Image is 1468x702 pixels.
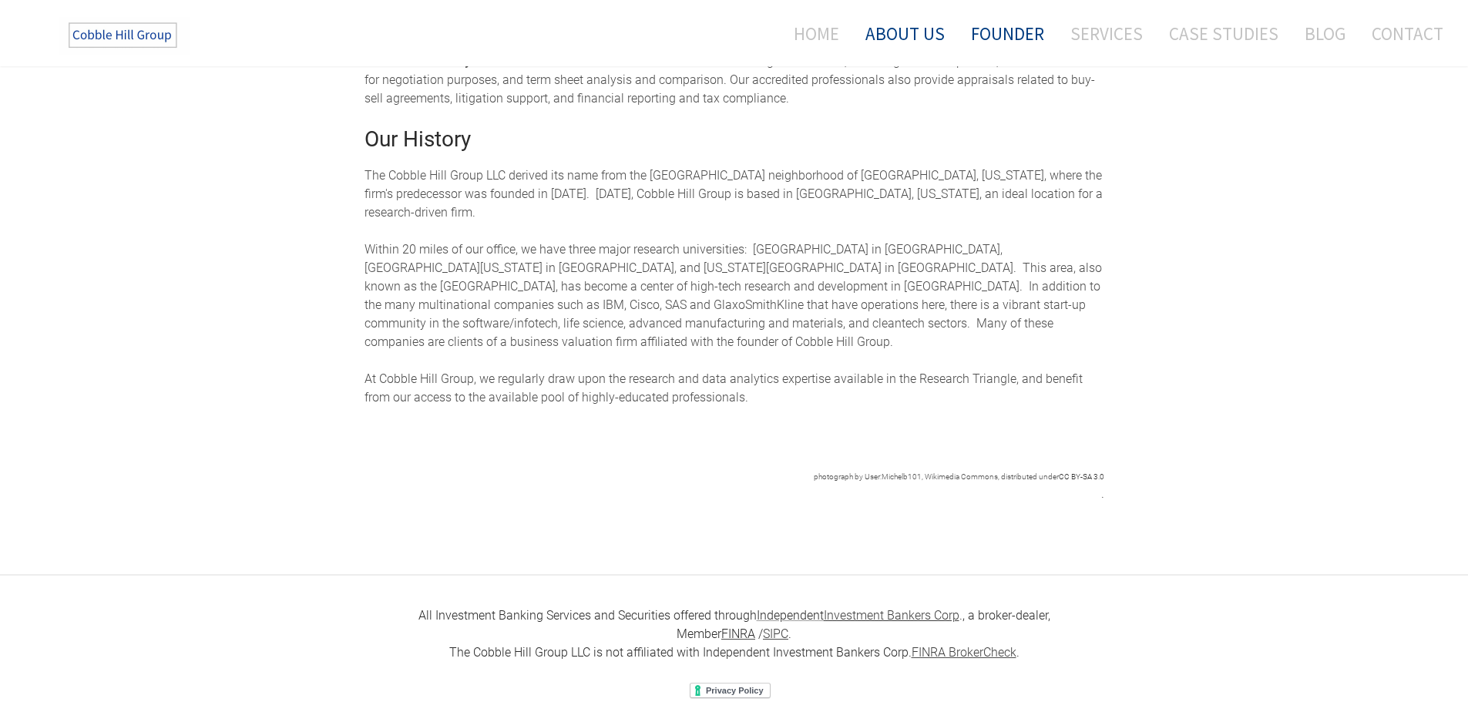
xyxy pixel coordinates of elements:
font: photograph by User:Michelb101, Wikimedia Commons, distributed under [814,472,1104,481]
u: Investment Bankers Corp [824,608,959,623]
div: . [364,466,1104,503]
a: Contact [1360,13,1443,54]
font: . [824,608,962,623]
a: Home [771,13,851,54]
a: IndependentInvestment Bankers Corp. [757,608,962,623]
a: Blog [1293,13,1357,54]
font: . [788,626,791,641]
a: About Us [854,13,956,54]
img: The Cobble Hill Group LLC [59,16,190,55]
font: , a broker-dealer, ​Member [677,608,1050,641]
a: FINRA BrokerCheck [912,645,1016,660]
font: . [1016,645,1020,660]
a: Founder [959,13,1056,54]
a: FINRA [721,626,755,641]
div: The Cobble Hill Group LLC derived its name from the [GEOGRAPHIC_DATA] neighborhood of [GEOGRAPHIC... [364,166,1104,407]
a: CC BY-SA 3.0 [1059,472,1104,481]
a: SIPC [763,626,788,641]
h2: Our History [364,129,1104,150]
iframe: Privacy Policy [690,683,778,700]
a: Case Studies [1157,13,1290,54]
font: The Cobble Hill Group LLC is not affiliated with Independent Investment Bankers Corp. [449,645,912,660]
a: Services [1059,13,1154,54]
font: All Investment Banking Services and Securities offered through [418,608,757,623]
font: Independent [757,608,824,623]
font: / [758,626,763,641]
